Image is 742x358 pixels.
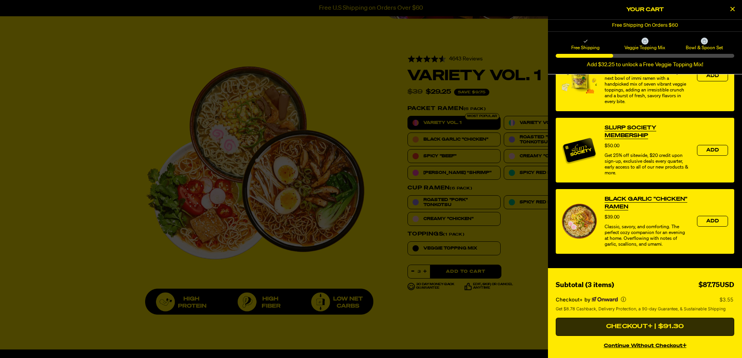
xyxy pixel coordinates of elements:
[556,117,734,182] div: product
[556,4,734,15] h2: Your Cart
[584,296,590,303] span: by
[706,148,719,153] span: Add
[697,145,728,156] button: Add the product, Slurp Society Membership to Cart
[556,40,734,111] div: product
[697,71,728,81] button: Add the product, Veggie Topping Mix to Cart
[621,297,626,302] button: More info
[556,291,734,318] section: Checkout+
[706,219,719,224] span: Add
[562,59,597,93] img: View Veggie Topping Mix
[548,20,742,31] div: 1 of 1
[605,153,689,176] div: Get 25% off sitewide, $20 credit upon sign-up, exclusive deals every quarter, early access to all...
[605,144,619,148] span: $50.00
[605,195,689,211] a: View Black Garlic "Chicken" Ramen
[556,318,734,336] button: Checkout+ | $91.30
[556,296,583,303] span: Checkout+
[556,306,726,312] span: Get $8.78 Cashback, Delivery Protection, a 90-day Guarantee, & Sustainable Shipping
[562,204,597,239] img: View Black Garlic "Chicken" Ramen
[676,45,733,51] span: Bowl & Spoon Set
[605,124,689,139] a: View Slurp Society Membership
[697,216,728,227] button: Add the product, Black Garlic "Chicken" Ramen to Cart
[557,45,614,51] span: Free Shipping
[719,296,734,303] p: $3.55
[699,280,734,291] div: $87.75USD
[605,70,689,105] div: Take your ramen to eleven. Elevate your next bowl of immi ramen with a handpicked mix of seven vi...
[592,297,618,302] a: Powered by Onward
[556,189,734,254] div: product
[706,74,719,78] span: Add
[605,224,689,248] div: Classic, savory, and comforting. The perfect cozy companion for an evening at home. Overflowing w...
[616,45,673,51] span: Veggie Topping Mix
[605,215,619,220] span: $39.00
[726,4,738,15] button: Close Cart
[556,62,734,68] div: Add $32.25 to unlock a Free Veggie Topping Mix!
[556,282,614,289] span: Subtotal (3 items)
[562,133,597,168] img: Membership image
[556,339,734,350] button: continue without Checkout+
